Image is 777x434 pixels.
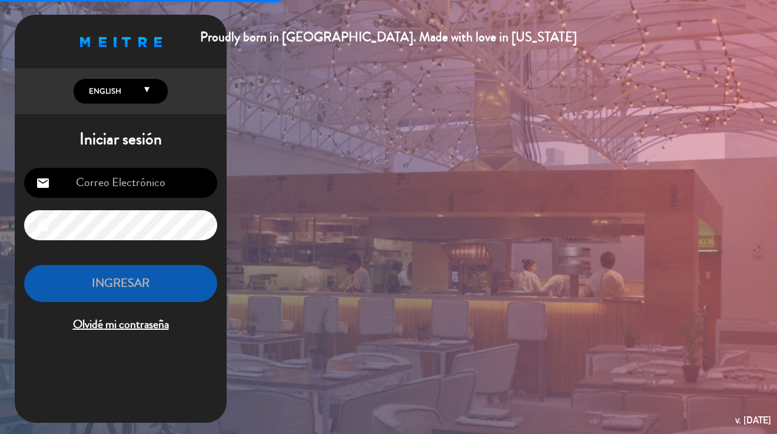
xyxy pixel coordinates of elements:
i: email [36,176,50,190]
h1: Iniciar sesión [15,130,227,150]
div: v. [DATE] [735,412,771,428]
i: lock [36,218,50,233]
span: English [86,85,121,97]
input: Correo Electrónico [24,168,217,198]
span: Olvidé mi contraseña [24,315,217,334]
button: INGRESAR [24,265,217,302]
